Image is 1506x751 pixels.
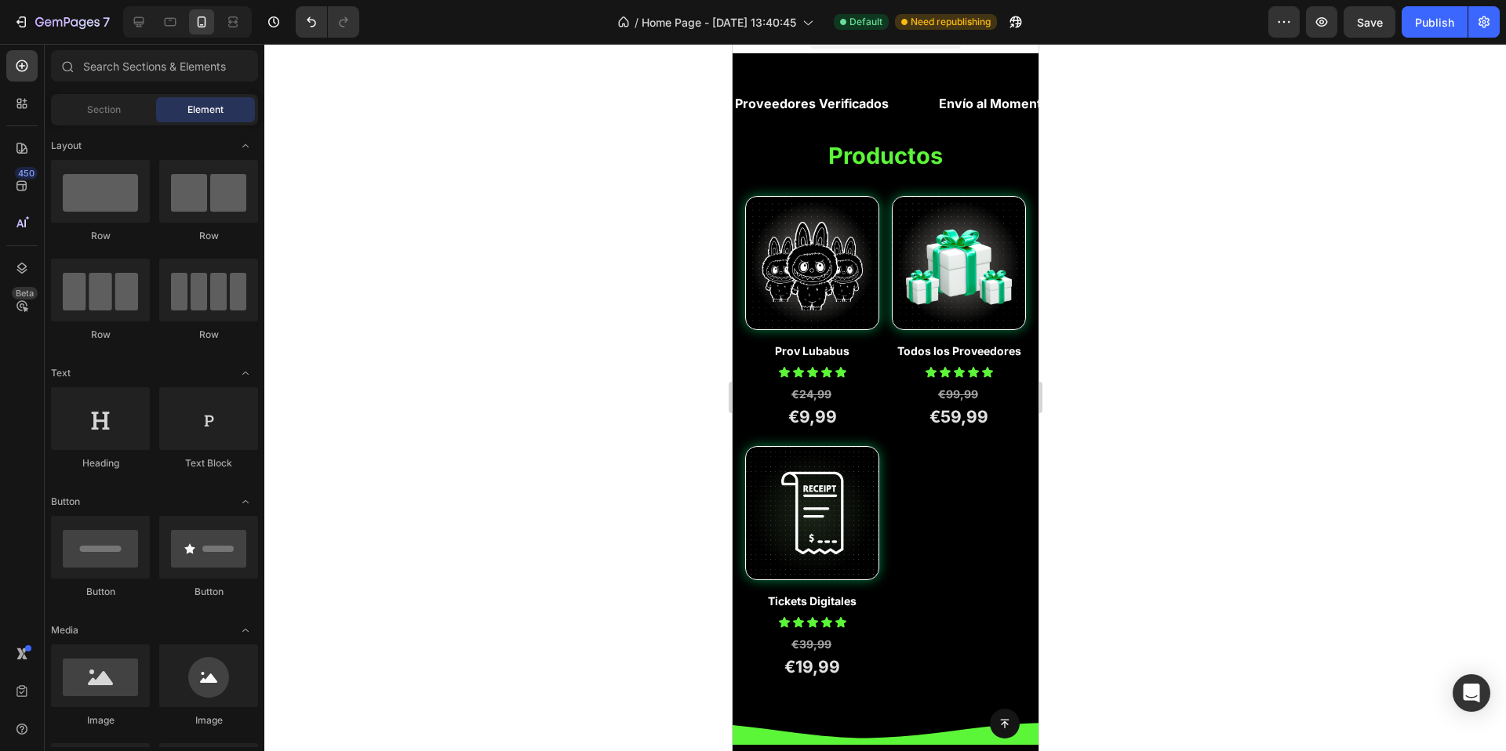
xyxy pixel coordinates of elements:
[51,713,150,727] div: Image
[233,618,258,643] span: Toggle open
[233,133,258,158] span: Toggle open
[642,14,796,31] span: Home Page - [DATE] 13:40:45
[51,495,80,509] span: Button
[635,14,638,31] span: /
[50,589,107,611] div: €39,99
[54,339,104,361] div: €24,99
[233,361,258,386] span: Toggle open
[51,366,71,380] span: Text
[195,339,256,361] div: €99,99
[187,103,224,117] span: Element
[87,103,121,117] span: Section
[1357,16,1383,29] span: Save
[12,287,38,299] div: Beta
[195,357,257,390] div: €59,99
[1415,14,1454,31] div: Publish
[51,229,150,243] div: Row
[159,456,258,470] div: Text Block
[849,15,882,29] span: Default
[159,585,258,599] div: Button
[911,15,991,29] span: Need republishing
[159,713,258,727] div: Image
[159,299,293,316] h2: Todos los Proveedores
[159,328,258,342] div: Row
[51,623,78,637] span: Media
[1402,6,1468,38] button: Publish
[233,489,258,514] span: Toggle open
[1453,674,1490,712] div: Open Intercom Messenger
[51,328,150,342] div: Row
[51,139,82,153] span: Layout
[15,167,38,180] div: 450
[733,44,1039,751] iframe: Design area
[13,153,146,285] a: Prov Lubabus
[50,607,109,640] div: €19,99
[51,585,150,599] div: Button
[296,6,359,38] div: Undo/Redo
[51,456,150,470] div: Heading
[160,153,293,285] a: Todos los Proveedores
[13,299,147,316] h2: Prov Lubabus
[54,357,106,390] div: €9,99
[51,50,258,82] input: Search Sections & Elements
[13,549,147,566] h2: Tickets Digitales
[1344,6,1395,38] button: Save
[206,49,317,71] p: Envío al Momento
[6,6,117,38] button: 7
[159,229,258,243] div: Row
[103,13,110,31] p: 7
[13,403,146,535] a: Tickets Digitales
